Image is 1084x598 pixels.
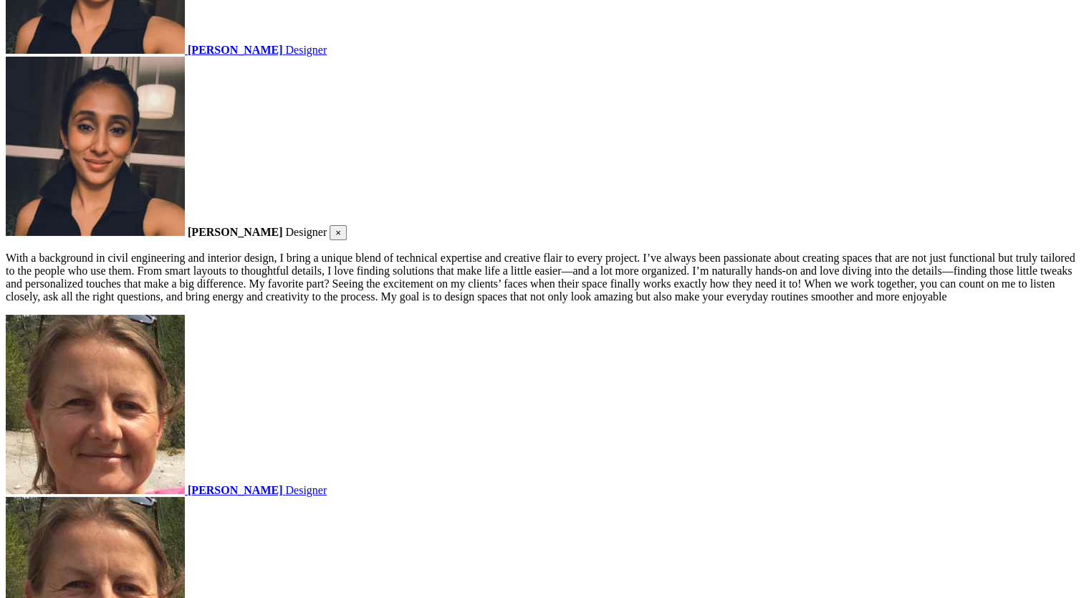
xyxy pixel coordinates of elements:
span: Designer [285,44,327,56]
strong: [PERSON_NAME] [188,226,282,238]
img: closet factory employee Michaela DeFabrizio [6,315,185,494]
span: × [335,227,341,238]
strong: [PERSON_NAME] [188,484,282,496]
span: Designer [285,226,327,238]
button: Close [330,225,347,240]
img: closet factory employee sanjana vegiraju [6,57,185,236]
span: Designer [285,484,327,496]
p: With a background in civil engineering and interior design, I bring a unique blend of technical e... [6,252,1078,303]
strong: [PERSON_NAME] [188,44,282,56]
a: closet factory employee Michaela DeFabrizio [PERSON_NAME] Designer [6,315,1078,497]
